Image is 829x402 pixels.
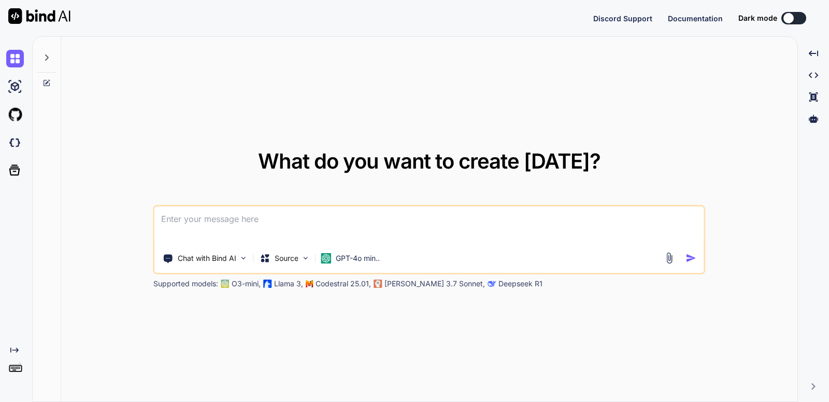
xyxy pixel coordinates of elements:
p: Chat with Bind AI [178,253,236,264]
p: Deepseek R1 [498,279,542,289]
img: Pick Tools [239,254,248,262]
p: GPT-4o min.. [336,253,380,264]
img: darkCloudIdeIcon [6,134,24,151]
p: Supported models: [153,279,218,289]
p: O3-mini, [232,279,261,289]
img: GPT-4o mini [321,253,332,264]
img: chat [6,50,24,67]
img: attachment [663,252,675,264]
button: Documentation [668,13,723,24]
button: Discord Support [593,13,652,24]
img: Bind AI [8,8,70,24]
img: claude [374,280,382,288]
span: What do you want to create [DATE]? [258,148,601,174]
p: Llama 3, [274,279,303,289]
p: [PERSON_NAME] 3.7 Sonnet, [384,279,485,289]
img: icon [685,253,696,264]
p: Source [275,253,298,264]
img: ai-studio [6,78,24,95]
span: Discord Support [593,14,652,23]
p: Codestral 25.01, [316,279,371,289]
span: Dark mode [738,13,777,23]
img: Mistral-AI [306,280,313,287]
img: Llama2 [264,280,272,288]
img: Pick Models [302,254,310,262]
img: GPT-4 [221,280,230,288]
span: Documentation [668,14,723,23]
img: claude [488,280,496,288]
img: githubLight [6,106,24,123]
